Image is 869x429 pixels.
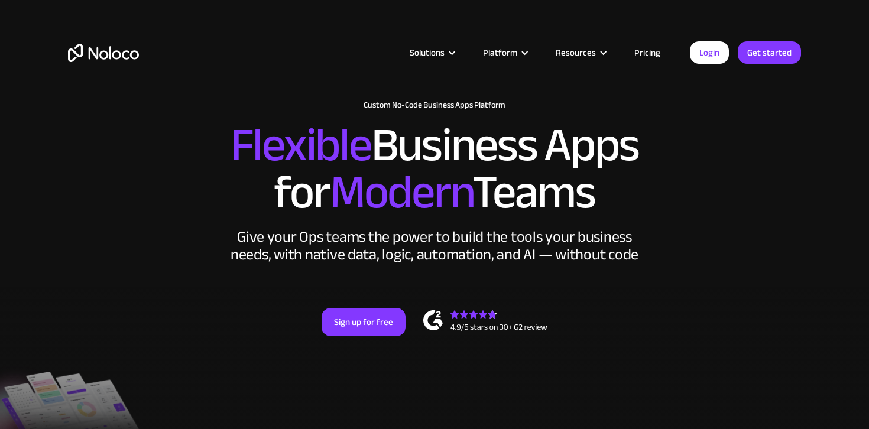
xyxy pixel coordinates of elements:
a: Pricing [620,45,675,60]
span: Modern [330,148,472,236]
div: Solutions [395,45,468,60]
a: Sign up for free [322,308,406,336]
a: Login [690,41,729,64]
div: Resources [556,45,596,60]
div: Solutions [410,45,445,60]
div: Give your Ops teams the power to build the tools your business needs, with native data, logic, au... [228,228,641,264]
span: Flexible [231,101,371,189]
div: Platform [483,45,517,60]
a: Get started [738,41,801,64]
a: home [68,44,139,62]
div: Resources [541,45,620,60]
div: Platform [468,45,541,60]
h2: Business Apps for Teams [68,122,801,216]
